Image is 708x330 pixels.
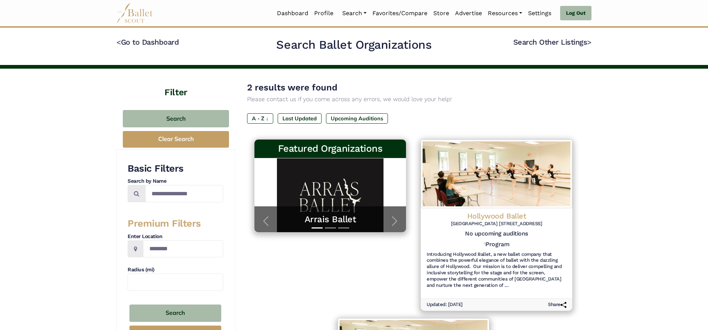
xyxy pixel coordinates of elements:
[427,221,566,227] h6: [GEOGRAPHIC_DATA] [STREET_ADDRESS]
[128,162,223,175] h3: Basic Filters
[274,6,311,21] a: Dashboard
[260,142,400,155] h3: Featured Organizations
[560,6,591,21] a: Log Out
[128,178,223,185] h4: Search by Name
[427,302,463,308] h6: Updated: [DATE]
[369,6,430,21] a: Favorites/Compare
[312,224,323,232] button: Slide 1
[427,230,566,238] h5: No upcoming auditions
[117,38,179,47] a: <Go to Dashboard
[128,266,223,274] h4: Radius (mi)
[123,110,229,127] button: Search
[123,131,229,148] button: Clear Search
[326,113,388,124] label: Upcoming Auditions
[430,6,452,21] a: Store
[485,6,525,21] a: Resources
[525,6,554,21] a: Settings
[311,6,336,21] a: Profile
[452,6,485,21] a: Advertise
[117,69,235,99] h4: Filter
[129,305,221,322] button: Search
[427,251,566,289] h6: Introducing Hollywood Ballet, a new ballet company that combines the powerful elegance of ballet ...
[128,233,223,240] h4: Enter Location
[484,241,509,248] h5: Program
[421,140,572,208] img: Logo
[145,185,223,202] input: Search by names...
[548,302,566,308] h6: Share
[247,113,273,124] label: A - Z ↓
[143,240,223,258] input: Location
[484,241,486,248] span: 1
[587,37,591,47] code: >
[427,211,566,221] h4: Hollywood Ballet
[117,37,121,47] code: <
[276,37,431,53] h2: Search Ballet Organizations
[325,224,336,232] button: Slide 2
[513,38,591,47] a: Search Other Listings>
[262,214,399,225] a: Arrais Ballet
[128,217,223,230] h3: Premium Filters
[278,113,322,124] label: Last Updated
[338,224,349,232] button: Slide 3
[247,94,580,104] p: Please contact us if you come across any errors, we would love your help!
[339,6,369,21] a: Search
[247,82,337,93] span: 2 results were found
